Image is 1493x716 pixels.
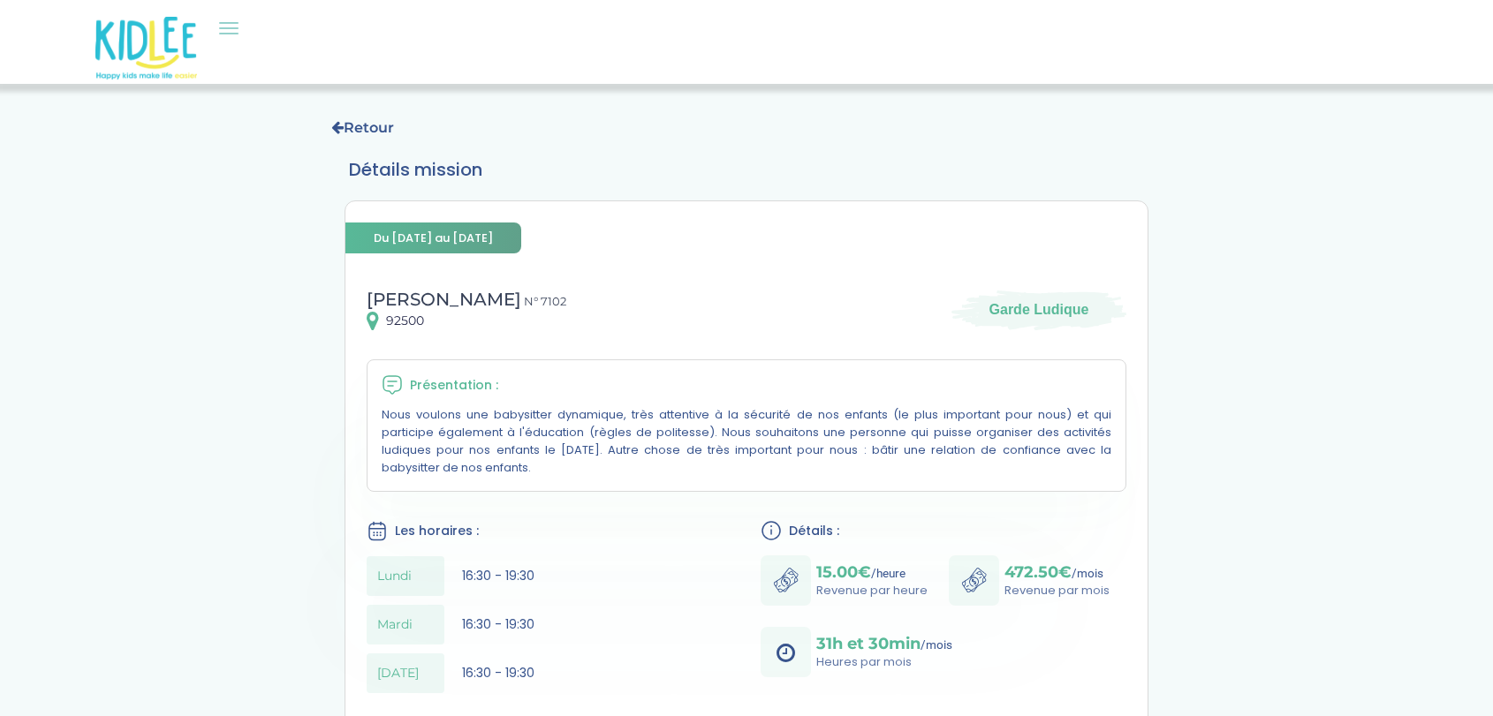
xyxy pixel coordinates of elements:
span: Présentation : [410,376,498,395]
span: 16:30 - 19:30 [462,664,534,682]
span: Du [DATE] au [DATE] [345,222,521,253]
h3: Détails mission [349,156,1144,183]
span: 472.50€ [1004,562,1072,582]
span: N° 7102 [524,294,566,308]
p: /heure [816,562,928,582]
span: [PERSON_NAME] [367,289,521,310]
span: Garde Ludique [989,300,1089,320]
span: 16:30 - 19:30 [462,615,534,633]
span: Mardi [377,615,413,634]
span: [DATE] [377,664,419,682]
span: Lundi [377,567,412,585]
p: Heures par mois [816,653,952,671]
span: 15.00€ [816,562,871,582]
span: 92500 [386,312,424,330]
p: /mois [816,634,952,653]
span: Détails : [789,522,839,540]
p: /mois [1004,562,1110,582]
img: logo [95,17,197,79]
a: Retour [331,119,394,136]
span: Les horaires : [395,522,479,540]
p: Revenue par heure [816,582,928,599]
p: Revenue par mois [1004,582,1110,599]
span: 16:30 - 19:30 [462,567,534,584]
p: Nous voulons une babysitter dynamique, très attentive à la sécurité de nos enfants (le plus impor... [382,406,1111,477]
span: 31h et 30min [816,634,921,653]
